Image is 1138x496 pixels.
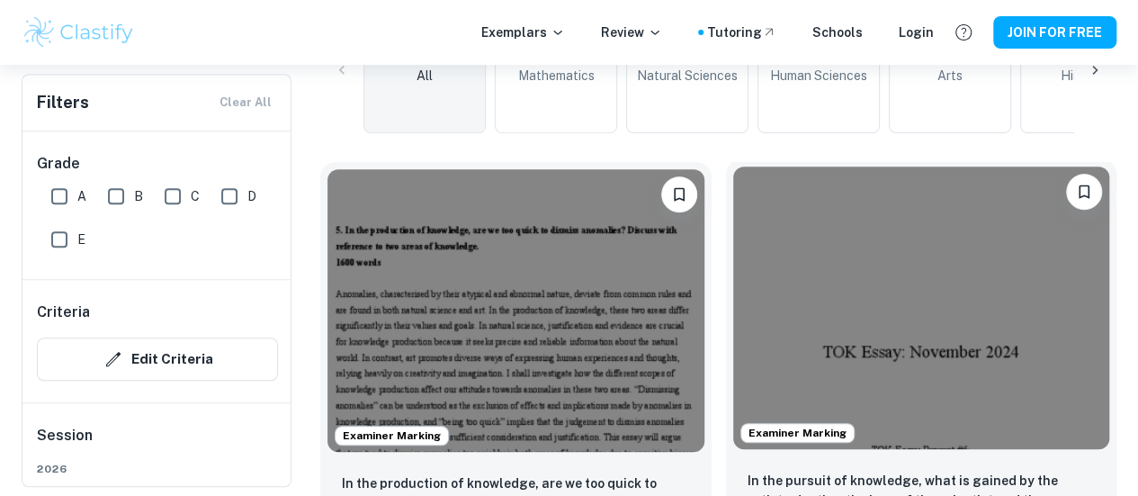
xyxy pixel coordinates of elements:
[37,302,90,323] h6: Criteria
[518,66,595,86] span: Mathematics
[327,169,704,452] img: TOK Essay example thumbnail: In the production of knowledge, are we t
[770,66,867,86] span: Human Sciences
[948,17,979,48] button: Help and Feedback
[37,425,278,461] h6: Session
[336,428,448,444] span: Examiner Marking
[733,167,1110,449] img: TOK Essay example thumbnail: In the pursuit of knowledge, what is gai
[37,90,89,115] h6: Filters
[191,186,200,206] span: C
[899,23,934,42] a: Login
[22,14,136,50] img: Clastify logo
[77,230,85,249] span: E
[1066,174,1102,210] button: Please log in to bookmark exemplars
[37,338,278,381] button: Edit Criteria
[993,16,1116,49] button: JOIN FOR FREE
[812,23,863,42] a: Schools
[601,23,662,42] p: Review
[37,153,278,175] h6: Grade
[37,461,278,477] span: 2026
[247,186,256,206] span: D
[77,186,86,206] span: A
[661,176,697,212] button: Please log in to bookmark exemplars
[417,66,433,86] span: All
[741,425,854,441] span: Examiner Marking
[481,23,565,42] p: Exemplars
[1061,66,1103,86] span: History
[134,186,143,206] span: B
[707,23,776,42] a: Tutoring
[637,66,738,86] span: Natural Sciences
[937,66,963,86] span: Arts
